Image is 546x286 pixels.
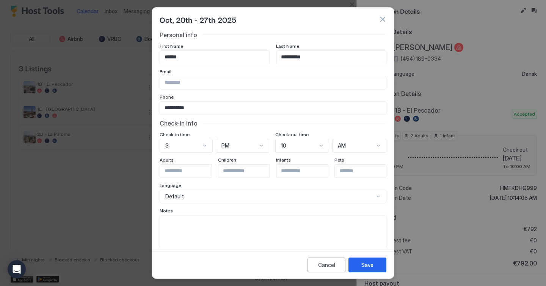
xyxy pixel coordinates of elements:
span: Check-in info [160,119,198,127]
input: Input Field [160,165,222,178]
span: Notes [160,208,173,214]
div: Save [361,261,373,269]
span: Children [218,157,236,163]
input: Input Field [335,165,397,178]
span: Infants [276,157,291,163]
span: Check-out time [275,132,309,137]
button: Cancel [308,258,345,272]
span: Adults [160,157,174,163]
input: Input Field [160,76,386,89]
span: 3 [165,142,169,149]
div: Open Intercom Messenger [8,260,26,278]
span: 10 [281,142,286,149]
input: Input Field [160,102,386,115]
span: Language [160,182,181,188]
span: First Name [160,43,183,49]
div: Cancel [318,261,335,269]
span: Phone [160,94,174,100]
span: Email [160,69,171,74]
span: Pets [334,157,344,163]
input: Input Field [276,51,386,64]
input: Input Field [218,165,281,178]
span: Check-in time [160,132,190,137]
span: PM [221,142,229,149]
button: Save [348,258,386,272]
textarea: Input Field [160,215,386,253]
span: Default [165,193,184,200]
input: Input Field [160,51,270,64]
span: Oct, 20th - 27th 2025 [160,14,237,25]
span: AM [338,142,346,149]
span: Personal info [160,31,197,39]
span: Last Name [276,43,299,49]
input: Input Field [276,165,339,178]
